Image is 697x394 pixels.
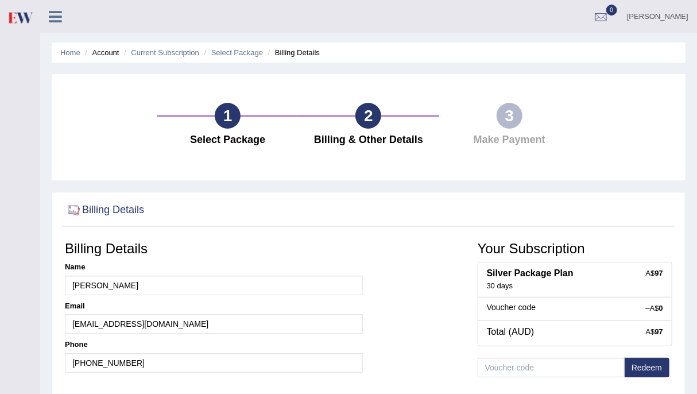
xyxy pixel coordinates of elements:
strong: 0 [659,304,663,312]
div: A$ [646,268,663,279]
li: Account [82,47,119,58]
h3: Billing Details [65,241,363,256]
div: A$ [646,327,663,337]
div: 30 days [487,281,663,291]
h5: Voucher code [487,303,663,312]
label: Phone [65,339,88,350]
div: 2 [355,103,381,129]
a: Home [60,48,80,57]
input: Voucher code [478,358,625,377]
b: Silver Package Plan [487,268,574,278]
h4: Total (AUD) [487,327,663,337]
h3: Your Subscription [478,241,672,256]
div: 3 [497,103,522,129]
h4: Select Package [163,134,292,146]
a: Select Package [211,48,263,57]
li: Billing Details [265,47,320,58]
span: 0 [606,5,618,16]
div: –A$ [646,303,663,314]
a: Current Subscription [131,48,199,57]
h4: Make Payment [445,134,574,146]
h4: Billing & Other Details [304,134,433,146]
h2: Billing Details [65,202,144,219]
strong: 97 [655,269,663,277]
label: Email [65,301,85,311]
label: Name [65,262,85,272]
button: Redeem [624,358,669,377]
strong: 97 [655,327,663,336]
div: 1 [215,103,241,129]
